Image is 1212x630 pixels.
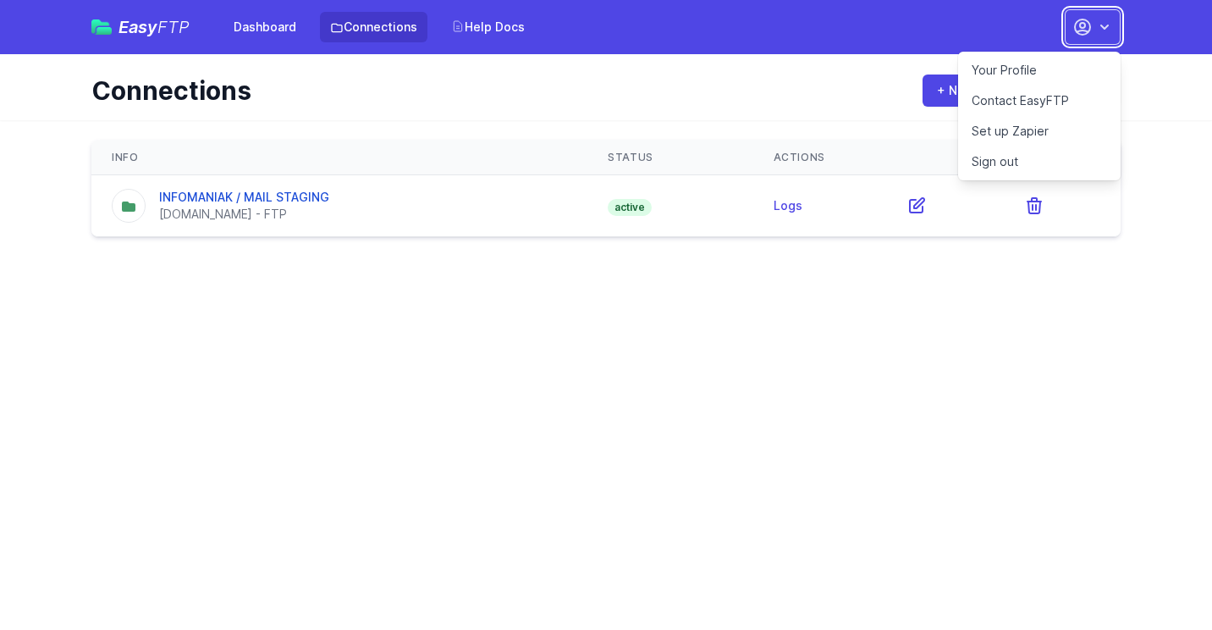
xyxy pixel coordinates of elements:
a: Sign out [958,146,1121,177]
span: Easy [118,19,190,36]
a: EasyFTP [91,19,190,36]
a: Dashboard [223,12,306,42]
div: [DOMAIN_NAME] - FTP [159,206,329,223]
a: Logs [774,198,802,213]
a: Your Profile [958,55,1121,86]
a: Connections [320,12,427,42]
iframe: Drift Widget Chat Controller [1127,545,1192,610]
img: easyftp_logo.png [91,19,112,35]
span: active [608,199,652,216]
a: Set up Zapier [958,116,1121,146]
a: + New FTP/SFTP Connection [923,75,1121,107]
a: Help Docs [441,12,535,42]
a: Contact EasyFTP [958,86,1121,116]
th: Info [91,141,587,175]
th: Status [587,141,752,175]
h1: Connections [91,75,899,106]
a: INFOMANIAK / MAIL STAGING [159,190,329,204]
th: Actions [753,141,1121,175]
span: FTP [157,17,190,37]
